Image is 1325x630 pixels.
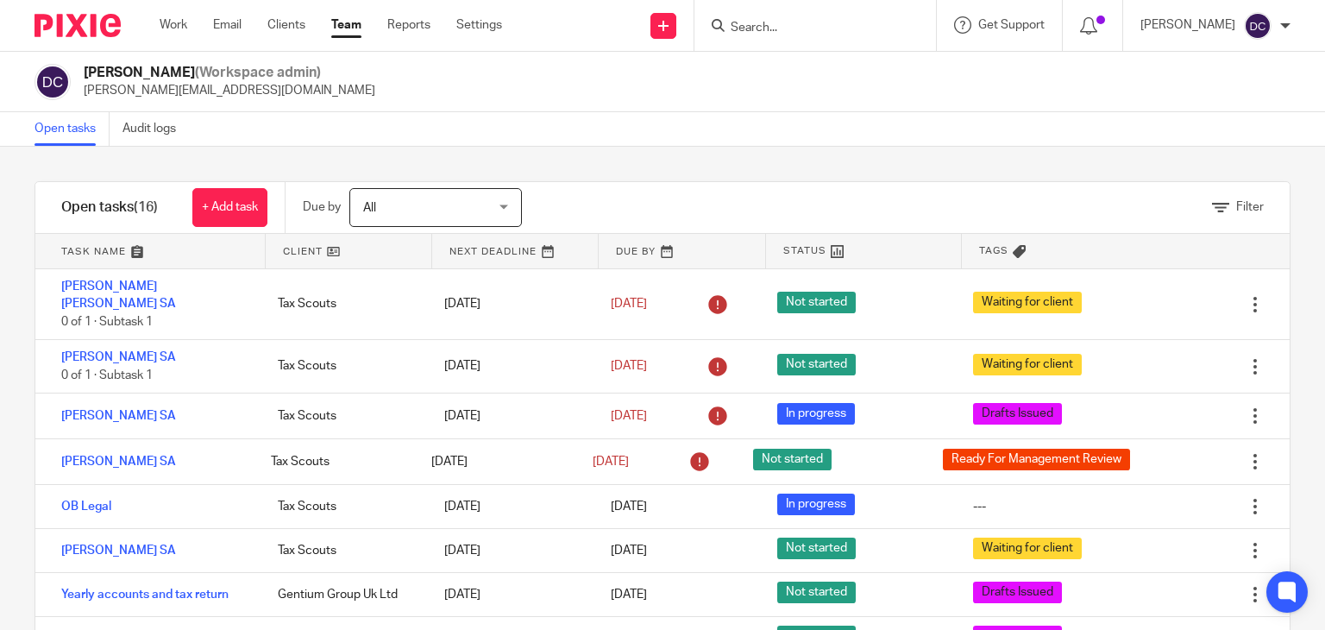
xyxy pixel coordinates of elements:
input: Search [729,21,884,36]
span: In progress [777,494,855,515]
span: Filter [1236,201,1264,213]
div: Tax Scouts [261,533,427,568]
div: Tax Scouts [254,444,415,479]
a: [PERSON_NAME] SA [61,351,176,363]
h1: Open tasks [61,198,158,217]
div: Tax Scouts [261,489,427,524]
a: + Add task [192,188,267,227]
div: [DATE] [427,287,593,321]
span: [DATE] [611,360,647,372]
div: [DATE] [427,399,593,433]
span: Not started [777,292,856,313]
a: Reports [387,16,430,34]
span: [DATE] [611,589,647,601]
a: Team [331,16,361,34]
span: (16) [134,200,158,214]
span: Drafts Issued [973,582,1062,603]
span: Not started [777,354,856,375]
div: Gentium Group Uk Ltd [261,577,427,612]
a: Email [213,16,242,34]
span: Status [783,243,826,258]
div: --- [973,498,986,515]
p: [PERSON_NAME][EMAIL_ADDRESS][DOMAIN_NAME] [84,82,375,99]
div: [DATE] [427,577,593,612]
div: Tax Scouts [261,399,427,433]
span: Waiting for client [973,292,1082,313]
h2: [PERSON_NAME] [84,64,375,82]
span: 0 of 1 · Subtask 1 [61,369,153,381]
span: All [363,202,376,214]
div: Tax Scouts [261,287,427,321]
span: [DATE] [611,410,647,422]
a: Clients [267,16,305,34]
p: Due by [303,198,341,216]
img: Pixie [35,14,121,37]
a: Open tasks [35,112,110,146]
div: [DATE] [427,533,593,568]
span: [DATE] [611,298,647,310]
div: Tax Scouts [261,349,427,383]
div: [DATE] [427,489,593,524]
span: [DATE] [593,456,629,468]
a: Yearly accounts and tax return [61,589,229,601]
span: (Workspace admin) [195,66,321,79]
span: Not started [753,449,832,470]
span: 0 of 1 · Subtask 1 [61,316,153,328]
span: Waiting for client [973,354,1082,375]
span: [DATE] [611,545,647,557]
a: OB Legal [61,501,111,513]
img: svg%3E [1244,12,1272,40]
span: Get Support [978,19,1045,31]
img: svg%3E [35,64,71,100]
a: [PERSON_NAME] SA [61,410,176,422]
span: In progress [777,403,855,425]
a: Work [160,16,187,34]
span: Drafts Issued [973,403,1062,425]
p: [PERSON_NAME] [1140,16,1235,34]
a: Settings [456,16,502,34]
span: Not started [777,582,856,603]
a: [PERSON_NAME] SA [61,456,176,468]
span: Ready For Management Review [943,449,1130,470]
span: Waiting for client [973,538,1082,559]
div: [DATE] [427,349,593,383]
span: Tags [979,243,1008,258]
a: [PERSON_NAME] [PERSON_NAME] SA [61,280,176,310]
div: [DATE] [414,444,575,479]
a: Audit logs [122,112,189,146]
a: [PERSON_NAME] SA [61,545,176,557]
span: Not started [777,538,856,559]
span: [DATE] [611,501,647,513]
